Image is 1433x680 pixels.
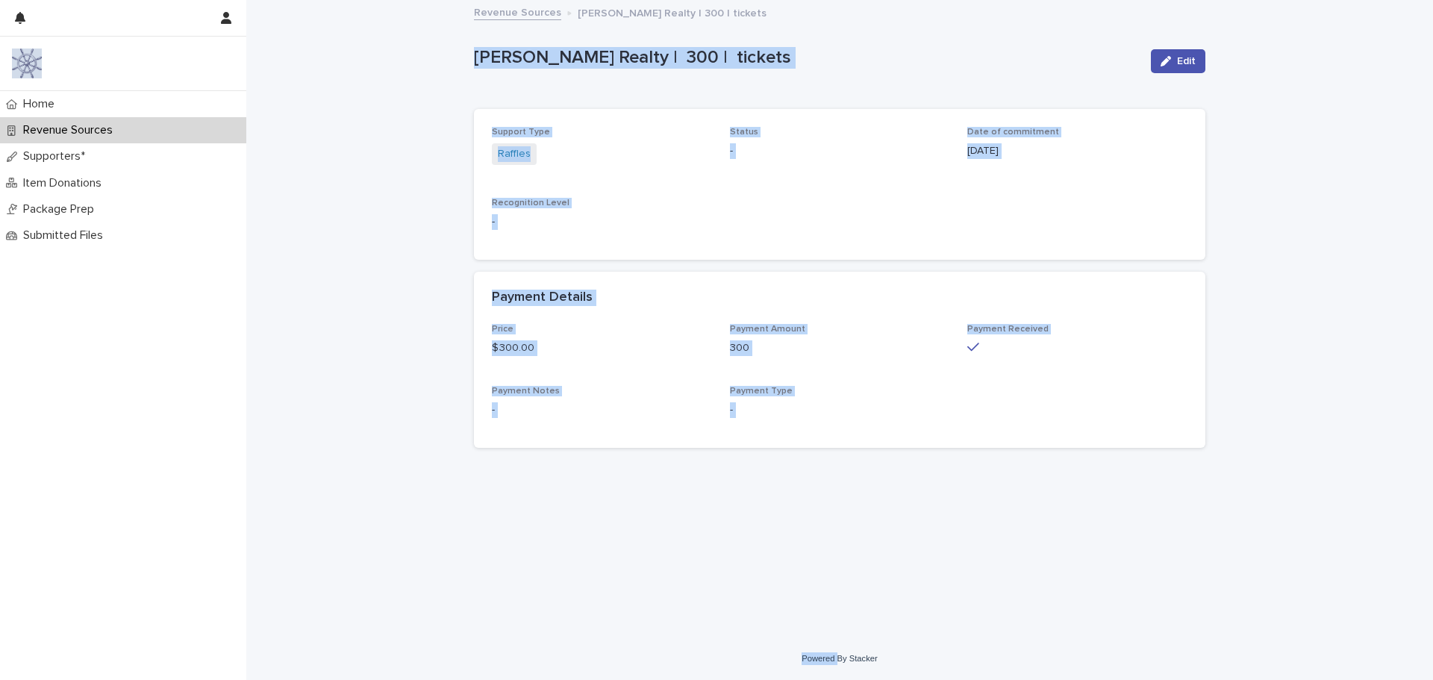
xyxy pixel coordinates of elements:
[498,146,531,162] a: Raffles
[17,176,113,190] p: Item Donations
[492,128,550,137] span: Support Type
[730,402,950,418] p: -
[802,654,877,663] a: Powered By Stacker
[967,325,1049,334] span: Payment Received
[967,143,1187,159] p: [DATE]
[17,97,66,111] p: Home
[730,143,950,159] p: -
[12,49,42,78] img: 9nJvCigXQD6Aux1Mxhwl
[474,3,561,20] a: Revenue Sources
[967,128,1059,137] span: Date of commitment
[17,149,97,163] p: Supporters*
[730,387,793,396] span: Payment Type
[730,325,805,334] span: Payment Amount
[17,202,106,216] p: Package Prep
[492,199,569,208] span: Recognition Level
[730,128,758,137] span: Status
[492,340,712,356] p: $ 300.00
[17,228,115,243] p: Submitted Files
[492,325,513,334] span: Price
[492,387,560,396] span: Payment Notes
[730,340,950,356] p: 300
[17,123,125,137] p: Revenue Sources
[1151,49,1205,73] button: Edit
[1177,56,1196,66] span: Edit
[492,290,593,306] h2: Payment Details
[474,47,1139,69] p: [PERSON_NAME] Realty | 300 | tickets
[578,4,767,20] p: [PERSON_NAME] Realty | 300 | tickets
[492,402,712,418] p: -
[492,214,712,230] p: -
